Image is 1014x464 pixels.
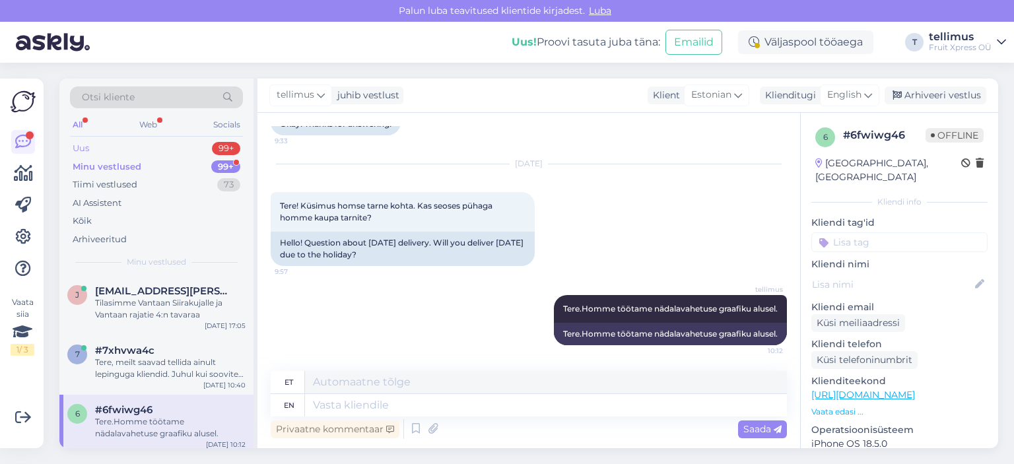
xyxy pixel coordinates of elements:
[73,160,141,174] div: Minu vestlused
[332,88,399,102] div: juhib vestlust
[11,89,36,114] img: Askly Logo
[811,337,988,351] p: Kliendi telefon
[82,90,135,104] span: Otsi kliente
[811,437,988,451] p: iPhone OS 18.5.0
[275,267,324,277] span: 9:57
[885,86,986,104] div: Arhiveeri vestlus
[929,32,1006,53] a: tellimusFruit Xpress OÜ
[137,116,160,133] div: Web
[75,409,80,418] span: 6
[271,232,535,266] div: Hello! Question about [DATE] delivery. Will you deliver [DATE] due to the holiday?
[811,196,988,208] div: Kliendi info
[277,88,314,102] span: tellimus
[929,42,992,53] div: Fruit Xpress OÜ
[811,423,988,437] p: Operatsioonisüsteem
[95,416,246,440] div: Tere.Homme töötame nädalavahetuse graafiku alusel.
[73,215,92,228] div: Kõik
[211,160,240,174] div: 99+
[743,423,782,435] span: Saada
[905,33,924,51] div: T
[827,88,862,102] span: English
[275,136,324,146] span: 9:33
[648,88,680,102] div: Klient
[811,300,988,314] p: Kliendi email
[811,351,918,369] div: Küsi telefoninumbrit
[203,380,246,390] div: [DATE] 10:40
[691,88,731,102] span: Estonian
[73,233,127,246] div: Arhiveeritud
[285,371,293,393] div: et
[75,290,79,300] span: j
[738,30,873,54] div: Väljaspool tööaega
[217,178,240,191] div: 73
[733,346,783,356] span: 10:12
[760,88,816,102] div: Klienditugi
[95,297,246,321] div: Tilasimme Vantaan Siirakujalle ja Vantaan rajatie 4:n tavaraa
[554,323,787,345] div: Tere.Homme töötame nädalavahetuse graafiku alusel.
[823,132,828,142] span: 6
[811,257,988,271] p: Kliendi nimi
[812,277,972,292] input: Lisa nimi
[811,216,988,230] p: Kliendi tag'id
[929,32,992,42] div: tellimus
[811,314,905,332] div: Küsi meiliaadressi
[512,34,660,50] div: Proovi tasuta juba täna:
[284,394,294,416] div: en
[271,420,399,438] div: Privaatne kommentaar
[211,116,243,133] div: Socials
[73,142,89,155] div: Uus
[843,127,926,143] div: # 6fwiwg46
[11,296,34,356] div: Vaata siia
[70,116,85,133] div: All
[11,344,34,356] div: 1 / 3
[271,158,787,170] div: [DATE]
[95,345,154,356] span: #7xhvwa4c
[280,201,494,222] span: Tere! Küsimus homse tarne kohta. Kas seoses pühaga homme kaupa tarnite?
[815,156,961,184] div: [GEOGRAPHIC_DATA], [GEOGRAPHIC_DATA]
[733,284,783,294] span: tellimus
[811,406,988,418] p: Vaata edasi ...
[512,36,537,48] b: Uus!
[811,232,988,252] input: Lisa tag
[95,285,232,297] span: jarmo.liimatainen@perho.fi
[206,440,246,449] div: [DATE] 10:12
[75,349,80,359] span: 7
[811,389,915,401] a: [URL][DOMAIN_NAME]
[563,304,778,314] span: Tere.Homme töötame nädalavahetuse graafiku alusel.
[73,197,121,210] div: AI Assistent
[811,374,988,388] p: Klienditeekond
[73,178,137,191] div: Tiimi vestlused
[95,356,246,380] div: Tere, meilt saavad tellida ainult lepinguga kliendid. Juhul kui soovite meilt tellida siis palun ...
[585,5,615,17] span: Luba
[205,321,246,331] div: [DATE] 17:05
[212,142,240,155] div: 99+
[95,404,152,416] span: #6fwiwg46
[665,30,722,55] button: Emailid
[127,256,186,268] span: Minu vestlused
[926,128,984,143] span: Offline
